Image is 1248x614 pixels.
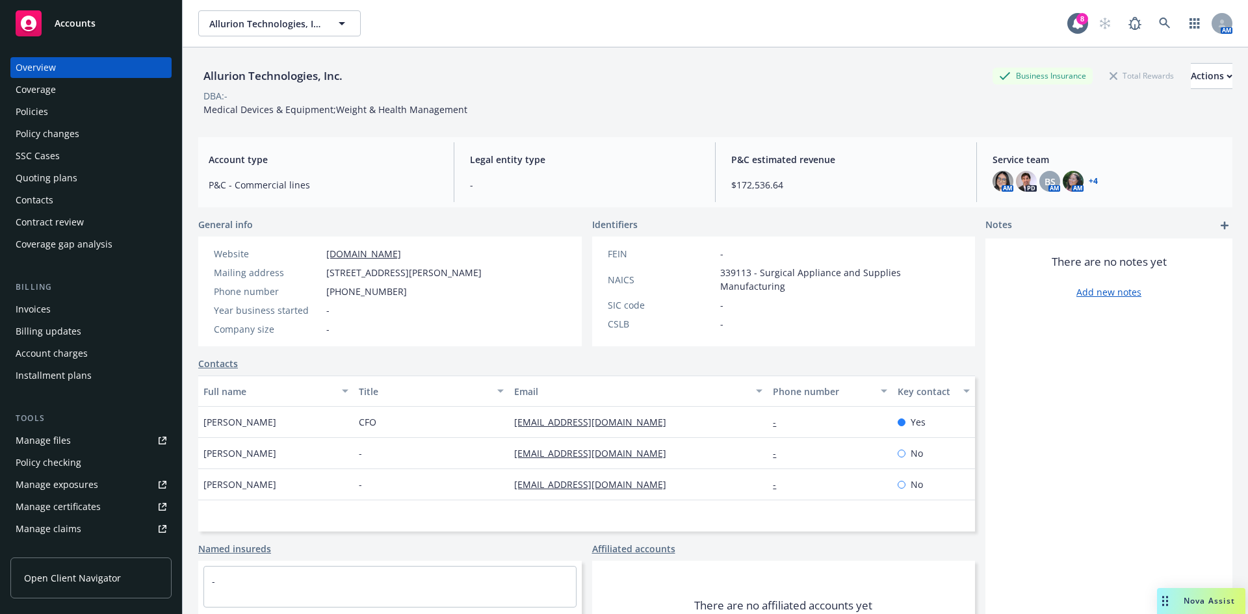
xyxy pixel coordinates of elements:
[55,18,96,29] span: Accounts
[209,17,322,31] span: Allurion Technologies, Inc.
[10,518,172,539] a: Manage claims
[911,446,923,460] span: No
[10,281,172,294] div: Billing
[768,376,892,407] button: Phone number
[198,68,348,84] div: Allurion Technologies, Inc.
[1122,10,1148,36] a: Report a Bug
[731,153,961,166] span: P&C estimated revenue
[16,321,81,342] div: Billing updates
[16,101,48,122] div: Policies
[10,365,172,386] a: Installment plans
[16,299,51,320] div: Invoices
[16,365,92,386] div: Installment plans
[203,385,334,398] div: Full name
[773,385,872,398] div: Phone number
[24,571,121,585] span: Open Client Navigator
[214,247,321,261] div: Website
[16,57,56,78] div: Overview
[10,234,172,255] a: Coverage gap analysis
[16,168,77,188] div: Quoting plans
[203,89,227,103] div: DBA: -
[16,146,60,166] div: SSC Cases
[993,171,1013,192] img: photo
[1092,10,1118,36] a: Start snowing
[326,248,401,260] a: [DOMAIN_NAME]
[326,266,482,279] span: [STREET_ADDRESS][PERSON_NAME]
[10,343,172,364] a: Account charges
[720,298,723,312] span: -
[326,322,330,336] span: -
[773,416,786,428] a: -
[608,247,715,261] div: FEIN
[359,385,489,398] div: Title
[209,153,438,166] span: Account type
[592,218,638,231] span: Identifiers
[10,168,172,188] a: Quoting plans
[16,212,84,233] div: Contract review
[898,385,955,398] div: Key contact
[1217,218,1232,233] a: add
[10,101,172,122] a: Policies
[911,415,926,429] span: Yes
[10,412,172,425] div: Tools
[1076,13,1088,25] div: 8
[10,541,172,561] a: Manage BORs
[16,79,56,100] div: Coverage
[514,447,677,459] a: [EMAIL_ADDRESS][DOMAIN_NAME]
[16,541,77,561] div: Manage BORs
[359,446,362,460] span: -
[326,303,330,317] span: -
[198,357,238,370] a: Contacts
[203,446,276,460] span: [PERSON_NAME]
[514,416,677,428] a: [EMAIL_ADDRESS][DOMAIN_NAME]
[359,415,376,429] span: CFO
[608,317,715,331] div: CSLB
[892,376,975,407] button: Key contact
[1191,63,1232,89] button: Actions
[1045,175,1056,188] span: BS
[203,103,467,116] span: Medical Devices & Equipment;Weight & Health Management
[198,10,361,36] button: Allurion Technologies, Inc.
[470,178,699,192] span: -
[212,575,215,587] a: -
[16,496,101,517] div: Manage certificates
[198,542,271,556] a: Named insureds
[10,146,172,166] a: SSC Cases
[16,452,81,473] div: Policy checking
[10,430,172,451] a: Manage files
[10,212,172,233] a: Contract review
[773,447,786,459] a: -
[720,247,723,261] span: -
[608,273,715,287] div: NAICS
[203,415,276,429] span: [PERSON_NAME]
[16,234,112,255] div: Coverage gap analysis
[1016,171,1037,192] img: photo
[1182,10,1208,36] a: Switch app
[203,478,276,491] span: [PERSON_NAME]
[16,343,88,364] div: Account charges
[514,478,677,491] a: [EMAIL_ADDRESS][DOMAIN_NAME]
[1063,171,1084,192] img: photo
[993,153,1222,166] span: Service team
[608,298,715,312] div: SIC code
[10,299,172,320] a: Invoices
[16,518,81,539] div: Manage claims
[10,452,172,473] a: Policy checking
[16,123,79,144] div: Policy changes
[10,496,172,517] a: Manage certificates
[1052,254,1167,270] span: There are no notes yet
[911,478,923,491] span: No
[16,474,98,495] div: Manage exposures
[10,474,172,495] a: Manage exposures
[1157,588,1173,614] div: Drag to move
[985,218,1012,233] span: Notes
[720,266,960,293] span: 339113 - Surgical Appliance and Supplies Manufacturing
[592,542,675,556] a: Affiliated accounts
[720,317,723,331] span: -
[10,57,172,78] a: Overview
[16,430,71,451] div: Manage files
[10,190,172,211] a: Contacts
[10,321,172,342] a: Billing updates
[993,68,1093,84] div: Business Insurance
